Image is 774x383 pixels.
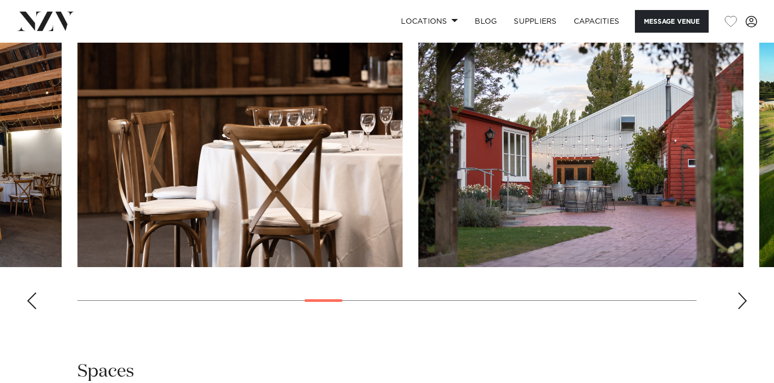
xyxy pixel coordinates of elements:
a: Locations [393,10,466,33]
swiper-slide: 13 / 30 [418,28,743,267]
a: SUPPLIERS [505,10,565,33]
swiper-slide: 12 / 30 [77,28,403,267]
button: Message Venue [635,10,709,33]
a: Capacities [565,10,628,33]
a: BLOG [466,10,505,33]
img: nzv-logo.png [17,12,74,31]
